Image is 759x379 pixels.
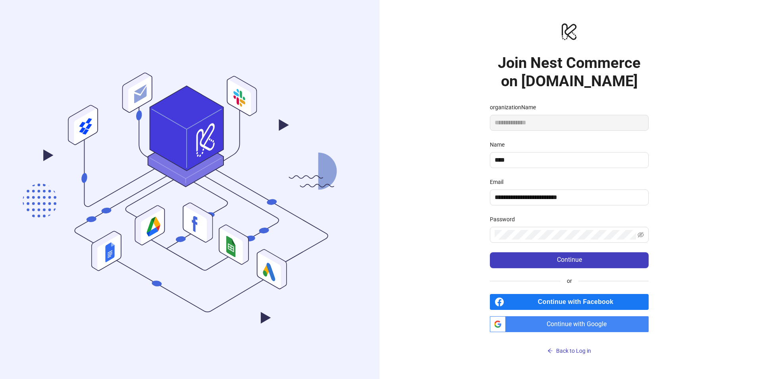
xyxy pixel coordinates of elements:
[557,256,582,263] span: Continue
[495,230,636,240] input: Password
[490,345,649,358] button: Back to Log in
[495,193,642,202] input: Email
[490,332,649,358] a: Back to Log in
[561,277,578,285] span: or
[490,103,541,112] label: organizationName
[490,54,649,90] h1: Join Nest Commerce on [DOMAIN_NAME]
[638,232,644,238] span: eye-invisible
[490,294,649,310] a: Continue with Facebook
[490,215,520,224] label: Password
[490,115,649,131] input: organizationName
[490,316,649,332] a: Continue with Google
[509,316,649,332] span: Continue with Google
[507,294,649,310] span: Continue with Facebook
[547,348,553,354] span: arrow-left
[490,252,649,268] button: Continue
[556,348,591,354] span: Back to Log in
[490,140,510,149] label: Name
[495,155,642,165] input: Name
[490,178,509,186] label: Email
